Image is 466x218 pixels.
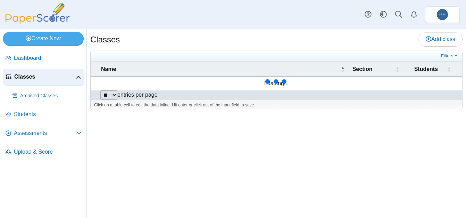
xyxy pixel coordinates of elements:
span: Name [101,66,116,72]
span: Patrick Stephens [439,12,446,17]
a: Filters [439,53,460,59]
a: Alerts [406,7,422,22]
span: Students [414,66,438,72]
img: PaperScorer [3,3,72,24]
span: Patrick Stephens [437,9,448,20]
a: PaperScorer [3,19,72,25]
div: Click on a table cell to edit the data inline. Hit enter or click out of the input field to save. [91,100,462,110]
a: Dashboard [3,50,84,67]
span: Name : Activate to invert sorting [341,62,345,76]
span: Classes [14,73,76,81]
a: Upload & Score [3,144,84,161]
span: Students : Activate to sort [447,62,451,76]
span: Archived Classes [20,92,82,99]
label: entries per page [117,92,158,98]
span: Upload & Score [14,148,82,156]
h1: Classes [90,34,120,46]
span: Section : Activate to sort [396,62,400,76]
a: Students [3,106,84,123]
span: Add class [426,36,455,42]
span: Assessments [14,129,76,137]
a: Add class [418,32,463,46]
a: Archived Classes [10,88,84,104]
span: Dashboard [14,54,82,62]
a: Create New [3,32,84,46]
a: Classes [3,69,84,86]
td: Loading... [91,77,462,90]
a: Patrick Stephens [425,6,460,23]
span: Section [352,66,373,72]
a: Assessments [3,125,84,142]
span: Students [14,111,82,118]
